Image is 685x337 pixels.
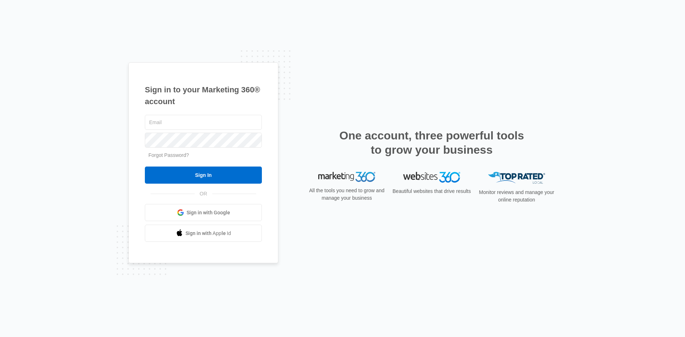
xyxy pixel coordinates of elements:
[145,115,262,130] input: Email
[488,172,545,184] img: Top Rated Local
[337,128,526,157] h2: One account, three powerful tools to grow your business
[318,172,375,182] img: Marketing 360
[145,167,262,184] input: Sign In
[145,225,262,242] a: Sign in with Apple Id
[145,204,262,221] a: Sign in with Google
[307,187,387,202] p: All the tools you need to grow and manage your business
[186,230,231,237] span: Sign in with Apple Id
[145,84,262,107] h1: Sign in to your Marketing 360® account
[148,152,189,158] a: Forgot Password?
[403,172,460,182] img: Websites 360
[187,209,230,216] span: Sign in with Google
[477,189,557,204] p: Monitor reviews and manage your online reputation
[195,190,212,198] span: OR
[392,188,472,195] p: Beautiful websites that drive results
